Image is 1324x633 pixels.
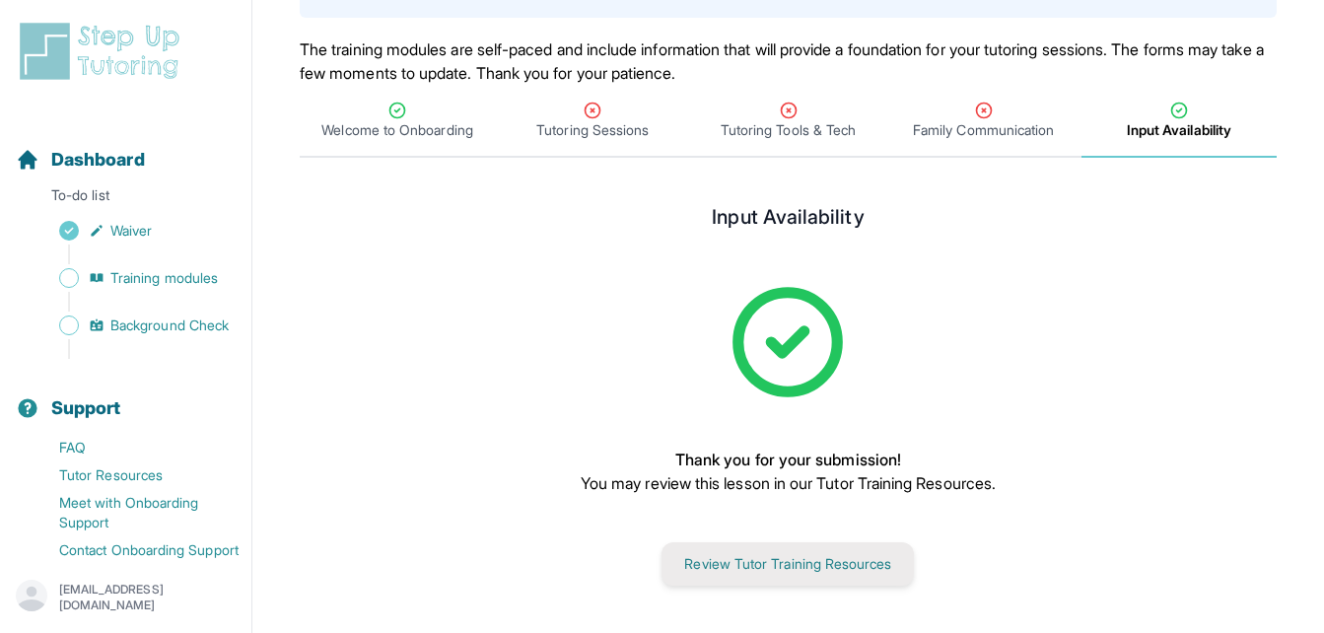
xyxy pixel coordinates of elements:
span: Waiver [110,221,152,241]
img: logo [16,20,191,83]
a: Contact Onboarding Support [16,536,251,564]
span: Dashboard [51,146,145,174]
span: Tutoring Sessions [536,120,649,140]
span: Welcome to Onboarding [321,120,472,140]
p: [EMAIL_ADDRESS][DOMAIN_NAME] [59,582,236,613]
button: Review Tutor Training Resources [662,542,914,586]
span: Family Communication [913,120,1054,140]
a: Review Tutor Training Resources [662,553,914,573]
a: FAQ [16,434,251,461]
p: You may review this lesson in our Tutor Training Resources. [581,471,996,495]
span: Input Availability [1127,120,1231,140]
span: Support [51,394,121,422]
a: Meet with Onboarding Support [16,489,251,536]
p: Thank you for your submission! [581,448,996,471]
span: Training modules [110,268,218,288]
a: Background Check [16,312,251,339]
h2: Input Availability [712,205,864,237]
button: Support [8,363,244,430]
p: The training modules are self-paced and include information that will provide a foundation for yo... [300,37,1277,85]
span: Tutoring Tools & Tech [721,120,856,140]
button: Dashboard [8,114,244,181]
a: Tutor Resources [16,461,251,489]
button: [EMAIL_ADDRESS][DOMAIN_NAME] [16,580,236,615]
a: Dashboard [16,146,145,174]
span: Background Check [110,316,229,335]
a: Waiver [16,217,251,245]
p: To-do list [8,185,244,213]
a: Training modules [16,264,251,292]
nav: Tabs [300,85,1277,158]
